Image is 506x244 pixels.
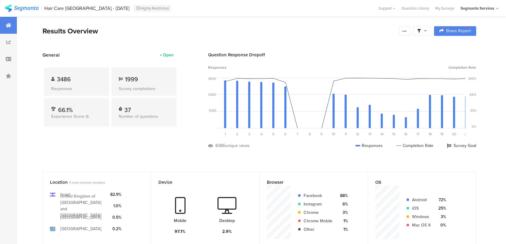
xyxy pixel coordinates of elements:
[51,113,84,120] span: Experience Score
[452,132,456,136] span: 20
[380,132,383,136] span: 14
[42,26,396,36] div: Results Overview
[272,132,274,136] span: 5
[225,142,250,149] div: unique views
[69,180,105,185] span: 4 most common locations
[337,226,348,233] div: 1%
[337,218,348,224] div: 1%
[304,218,333,224] div: Chrome Mobile
[404,132,408,136] span: 16
[412,197,431,203] div: Android
[470,108,476,113] div: 33%
[448,65,476,70] span: Completion Rate
[375,179,459,186] div: OS
[208,92,216,97] div: 2400
[412,214,431,220] div: Windows
[464,132,468,136] span: 21
[119,113,158,120] span: Number of questions
[225,132,226,136] span: 1
[50,179,134,186] div: Location
[119,86,169,92] div: Survey completions
[60,191,70,198] div: Israel
[208,52,476,58] div: Question Response Dropoff
[396,142,433,149] div: Completion Rate
[392,132,395,136] span: 15
[356,132,359,136] span: 12
[337,201,348,207] div: 6%
[267,179,351,186] div: Browser
[436,222,446,228] div: 0%
[429,132,432,136] span: 18
[175,228,186,235] div: 97.1%
[158,179,242,186] div: Device
[436,214,446,220] div: 3%
[41,5,42,12] div: |
[297,132,298,136] span: 7
[304,192,333,199] div: Facebook
[58,105,73,114] span: 66.1%
[379,4,395,13] div: Support
[60,226,102,232] div: [GEOGRAPHIC_DATA]
[236,132,238,136] span: 2
[110,191,121,198] div: 82.9%
[51,86,102,92] div: Responses
[110,203,121,209] div: 1.0%
[412,222,431,228] div: Mac OS X
[472,124,476,129] div: 0%
[284,132,286,136] span: 6
[355,142,383,149] div: Responses
[436,197,446,203] div: 72%
[368,132,371,136] span: 13
[417,132,420,136] span: 17
[248,132,250,136] span: 3
[468,76,476,81] div: 100%
[337,192,348,199] div: 88%
[304,201,333,207] div: Instagram
[320,132,323,136] span: 9
[110,226,121,232] div: 0.2%
[163,52,173,58] div: Open
[110,214,121,221] div: 0.5%
[208,65,226,70] span: Responses
[398,5,432,11] a: Question Library
[124,105,131,111] div: 37
[60,214,102,221] div: [GEOGRAPHIC_DATA]
[57,75,71,84] span: 3486
[446,29,471,33] span: Share Report
[345,132,347,136] span: 11
[470,92,476,97] div: 66%
[60,193,105,218] div: United Kingdom of [GEOGRAPHIC_DATA] and [GEOGRAPHIC_DATA]
[42,52,60,58] span: General
[461,5,494,11] div: Segmanta Services
[5,5,39,12] img: segmanta logo
[436,205,446,211] div: 25%
[304,209,333,216] div: Chrome
[412,205,431,211] div: iOS
[304,226,333,233] div: Other
[432,5,458,11] a: My Surveys
[219,217,235,224] div: Desktop
[447,142,476,149] div: Survey Goal
[222,228,232,235] div: 2.9%
[134,5,171,12] div: Highly Restricted
[309,132,311,136] span: 8
[440,132,444,136] span: 19
[208,76,216,81] div: 3600
[261,132,262,136] span: 4
[332,132,335,136] span: 10
[337,209,348,216] div: 3%
[44,5,130,11] div: Hair Care [GEOGRAPHIC_DATA] - [DATE]
[215,142,225,149] div: 8386
[125,75,138,84] span: 1999
[174,217,186,224] div: Mobile
[209,108,216,113] div: 1200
